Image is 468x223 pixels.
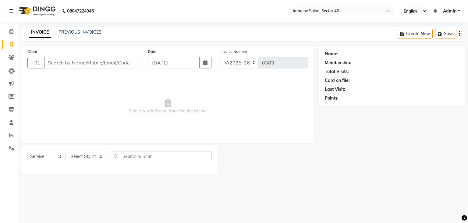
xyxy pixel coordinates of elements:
[325,77,350,84] div: Card on file:
[27,57,44,68] button: +91
[325,68,349,75] div: Total Visits:
[325,51,339,57] div: Name:
[111,152,212,161] input: Search or Scan
[29,27,51,38] a: INVOICE
[325,60,351,66] div: Membership:
[148,49,156,54] label: Date
[221,49,247,54] label: Invoice Number
[58,29,101,35] a: PREVIOUS INVOICES
[435,29,456,38] button: Save
[44,57,139,68] input: Search by Name/Mobile/Email/Code
[443,8,456,14] span: Admin
[16,2,57,20] img: logo
[398,29,433,38] button: Create New
[325,95,339,101] div: Points:
[325,86,345,93] div: Last Visit:
[27,49,37,54] label: Client
[27,76,308,137] span: Select & add items from the list below
[67,2,94,20] b: 08047224946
